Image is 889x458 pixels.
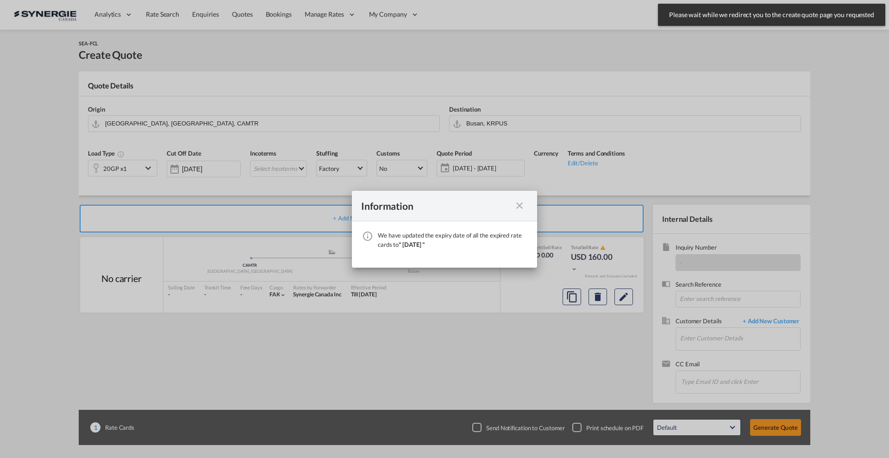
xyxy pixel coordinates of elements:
[378,231,528,249] div: We have updated the expiry date of all the expired rate cards to
[352,191,537,268] md-dialog: We have ...
[399,241,425,248] span: " [DATE] "
[362,231,373,242] md-icon: icon-information-outline
[361,200,511,212] div: Information
[514,200,525,211] md-icon: icon-close fg-AAA8AD cursor
[666,10,877,19] span: Please wait while we redirect you to the create quote page you requested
